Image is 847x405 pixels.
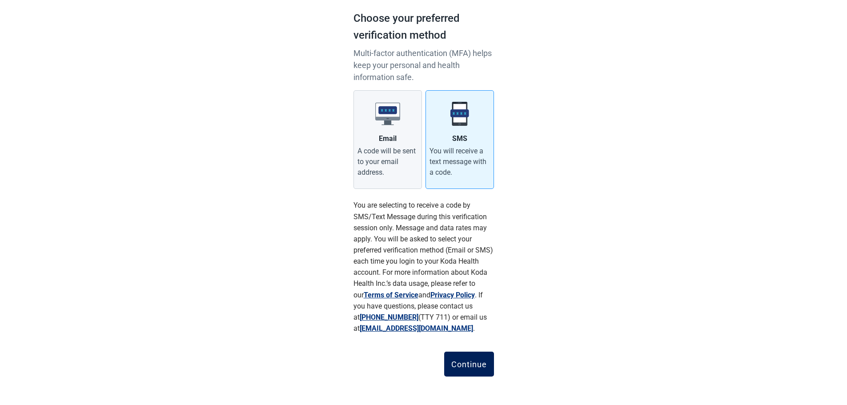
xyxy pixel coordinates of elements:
[360,324,473,333] a: [EMAIL_ADDRESS][DOMAIN_NAME]
[375,101,400,126] img: email
[452,133,467,144] div: SMS
[353,200,494,334] p: You are selecting to receive a code by SMS/Text Message during this verification session only. Me...
[430,146,490,178] div: You will receive a text message with a code.
[353,10,494,47] h1: Choose your preferred verification method
[447,101,472,126] img: sms
[357,146,418,178] div: A code will be sent to your email address.
[353,47,494,83] p: Multi-factor authentication (MFA) helps keep your personal and health information safe.
[379,133,397,144] div: Email
[360,313,418,321] a: [PHONE_NUMBER]
[451,360,487,369] div: Continue
[364,291,418,299] a: Terms of Service
[430,291,475,299] a: Privacy Policy
[444,352,494,377] button: Continue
